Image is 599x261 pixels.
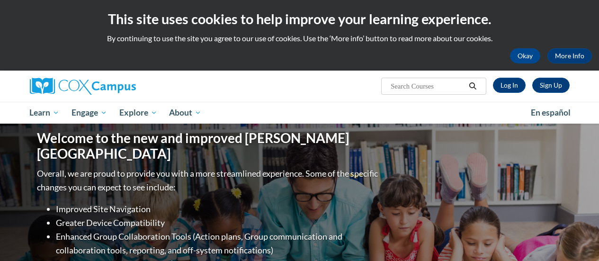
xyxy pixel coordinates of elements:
div: Main menu [23,102,577,124]
a: Cox Campus [30,78,200,95]
span: En español [531,108,571,117]
h2: This site uses cookies to help improve your learning experience. [7,9,592,28]
a: Log In [493,78,526,93]
p: By continuing to use the site you agree to our use of cookies. Use the ‘More info’ button to read... [7,33,592,44]
a: Explore [113,102,163,124]
span: About [169,107,201,118]
li: Improved Site Navigation [56,202,380,216]
span: Engage [72,107,107,118]
button: Okay [510,48,540,63]
img: Cox Campus [30,78,136,95]
li: Greater Device Compatibility [56,216,380,230]
button: Search [465,81,480,92]
span: Learn [29,107,59,118]
iframe: Button to launch messaging window [561,223,591,253]
a: Register [532,78,570,93]
a: About [163,102,207,124]
h1: Welcome to the new and improved [PERSON_NAME][GEOGRAPHIC_DATA] [37,130,380,162]
a: Engage [65,102,113,124]
input: Search Courses [390,81,465,92]
p: Overall, we are proud to provide you with a more streamlined experience. Some of the specific cha... [37,167,380,194]
li: Enhanced Group Collaboration Tools (Action plans, Group communication and collaboration tools, re... [56,230,380,257]
span: Explore [119,107,157,118]
a: En español [525,103,577,123]
a: Learn [24,102,66,124]
a: More Info [547,48,592,63]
